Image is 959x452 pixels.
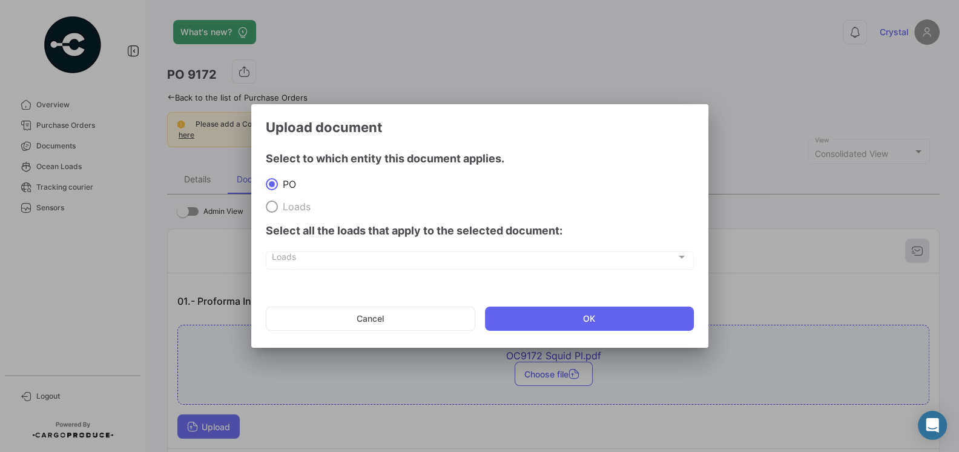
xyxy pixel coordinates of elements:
[272,254,676,265] span: Loads
[266,307,476,331] button: Cancel
[266,119,694,136] h3: Upload document
[278,178,296,190] span: PO
[266,150,694,167] h4: Select to which entity this document applies.
[266,222,694,239] h4: Select all the loads that apply to the selected document:
[918,411,947,440] div: Abrir Intercom Messenger
[485,307,694,331] button: OK
[278,201,311,213] span: Loads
